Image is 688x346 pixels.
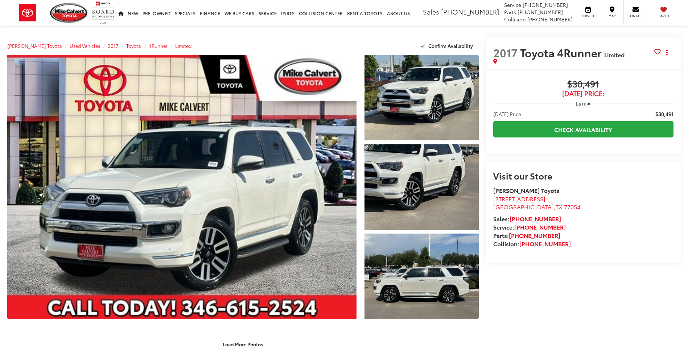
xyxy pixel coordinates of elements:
[556,202,563,211] span: TX
[364,55,478,140] a: Expand Photo 1
[428,42,473,49] span: Confirm Availability
[441,7,499,16] span: [PHONE_NUMBER]
[493,194,545,203] span: [STREET_ADDRESS]
[493,45,518,60] span: 2017
[627,13,644,18] span: Contact
[509,231,560,239] a: [PHONE_NUMBER]
[576,100,586,107] span: Less
[50,3,88,23] img: Mike Calvert Toyota
[523,1,568,8] span: [PHONE_NUMBER]
[493,171,673,180] h2: Visit our Store
[108,42,119,49] a: 2017
[493,194,580,211] a: [STREET_ADDRESS] [GEOGRAPHIC_DATA],TX 77054
[493,79,673,90] span: $30,491
[149,42,168,49] a: 4Runner
[363,233,480,320] img: 2017 Toyota 4Runner Limited
[666,50,668,55] span: dropdown dots
[363,143,480,231] img: 2017 Toyota 4Runner Limited
[423,7,439,16] span: Sales
[363,54,480,141] img: 2017 Toyota 4Runner Limited
[518,8,563,16] span: [PHONE_NUMBER]
[70,42,100,49] a: Used Vehicles
[4,53,360,321] img: 2017 Toyota 4Runner Limited
[510,214,561,223] a: [PHONE_NUMBER]
[7,42,62,49] a: [PERSON_NAME] Toyota
[493,202,554,211] span: [GEOGRAPHIC_DATA]
[519,239,571,248] a: [PHONE_NUMBER]
[661,46,673,59] button: Actions
[7,55,357,319] a: Expand Photo 0
[493,202,580,211] span: ,
[520,45,604,60] span: Toyota 4Runner
[493,239,571,248] strong: Collision:
[126,42,141,49] a: Toyota
[493,231,560,239] strong: Parts:
[604,13,620,18] span: Map
[493,90,673,97] span: [DATE] Price:
[580,13,596,18] span: Service
[175,42,191,49] a: Limited
[504,1,521,8] span: Service
[493,121,673,137] a: Check Availability
[493,186,560,194] strong: [PERSON_NAME] Toyota
[527,16,573,23] span: [PHONE_NUMBER]
[493,110,522,118] span: [DATE] Price:
[656,13,672,18] span: Saved
[573,97,594,110] button: Less
[364,234,478,319] a: Expand Photo 3
[504,8,516,16] span: Parts
[604,50,625,59] span: Limited
[493,214,561,223] strong: Sales:
[514,223,566,231] a: [PHONE_NUMBER]
[493,223,566,231] strong: Service:
[655,110,673,118] span: $30,491
[504,16,526,23] span: Collision
[417,40,479,52] button: Confirm Availability
[364,144,478,230] a: Expand Photo 2
[564,202,580,211] span: 77054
